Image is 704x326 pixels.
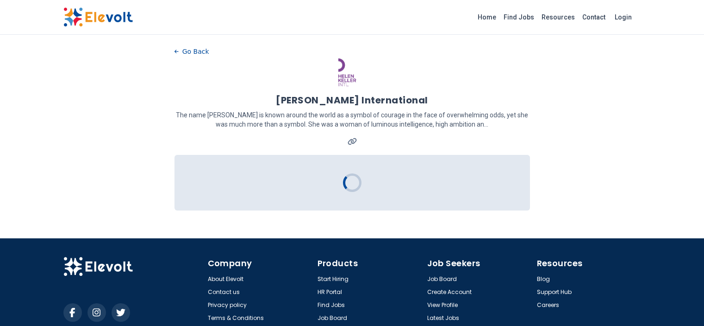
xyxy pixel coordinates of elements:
p: The name [PERSON_NAME] is known around the world as a symbol of courage in the face of overwhelmi... [174,110,530,129]
a: Start Hiring [318,275,349,283]
a: Home [474,10,500,25]
a: Careers [537,301,559,309]
h4: Products [318,257,422,270]
a: Find Jobs [500,10,538,25]
a: Login [609,8,637,26]
div: Loading... [343,173,361,192]
h4: Resources [537,257,641,270]
a: Find Jobs [318,301,345,309]
a: Create Account [427,288,472,296]
h1: [PERSON_NAME] International [276,94,428,107]
a: Latest Jobs [427,314,459,322]
a: Contact [579,10,609,25]
img: Elevolt [63,257,133,276]
a: Job Board [427,275,457,283]
a: Resources [538,10,579,25]
a: Support Hub [537,288,572,296]
img: Hellen Keller International [338,58,361,86]
img: Elevolt [63,7,133,27]
a: Terms & Conditions [208,314,264,322]
h4: Company [208,257,312,270]
a: About Elevolt [208,275,243,283]
a: Job Board [318,314,347,322]
h4: Job Seekers [427,257,531,270]
button: Go Back [174,45,209,58]
a: HR Portal [318,288,342,296]
a: Blog [537,275,550,283]
a: Contact us [208,288,240,296]
a: Privacy policy [208,301,247,309]
a: View Profile [427,301,458,309]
